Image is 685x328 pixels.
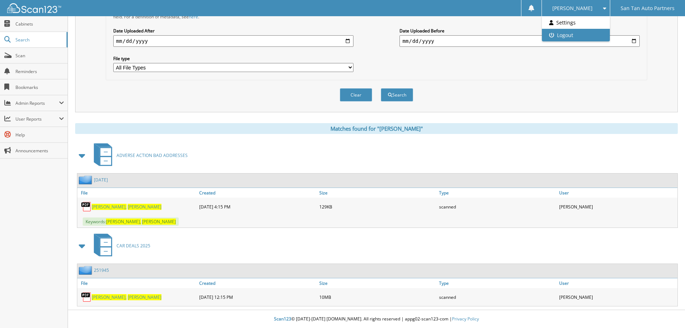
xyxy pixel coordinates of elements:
span: Bookmarks [15,84,64,90]
span: User Reports [15,116,59,122]
img: PDF.png [81,201,92,212]
span: [PERSON_NAME], [92,294,127,300]
div: scanned [437,199,557,214]
img: PDF.png [81,292,92,302]
a: File [77,278,197,288]
span: CAR DEALS 2025 [117,243,150,249]
a: Logout [542,29,610,41]
span: Announcements [15,148,64,154]
img: scan123-logo-white.svg [7,3,61,13]
button: Search [381,88,413,102]
label: Date Uploaded Before [399,28,640,34]
div: scanned [437,290,557,304]
a: [PERSON_NAME], [PERSON_NAME] [92,204,161,210]
a: File [77,188,197,198]
div: [DATE] 4:15 PM [197,199,318,214]
a: Size [318,188,438,198]
a: ADVERSE ACTION BAD ADDRESSES [90,141,188,170]
a: here [189,14,198,20]
a: Created [197,188,318,198]
span: Help [15,132,64,138]
span: [PERSON_NAME], [92,204,127,210]
a: CAR DEALS 2025 [90,232,150,260]
label: Date Uploaded After [113,28,353,34]
span: Cabinets [15,21,64,27]
a: Settings [542,16,610,29]
span: Admin Reports [15,100,59,106]
span: [PERSON_NAME] [128,294,161,300]
input: end [399,35,640,47]
span: ADVERSE ACTION BAD ADDRESSES [117,152,188,158]
a: Type [437,188,557,198]
span: Reminders [15,68,64,75]
div: [PERSON_NAME] [557,199,677,214]
a: User [557,278,677,288]
span: Scan123 [274,316,291,322]
a: Created [197,278,318,288]
div: Matches found for "[PERSON_NAME]" [75,123,678,134]
div: [PERSON_NAME] [557,290,677,304]
iframe: Chat Widget [649,293,685,328]
a: 251945 [94,267,109,273]
input: start [113,35,353,47]
span: [PERSON_NAME] [552,6,593,10]
label: File type [113,55,353,62]
a: [DATE] [94,177,108,183]
div: [DATE] 12:15 PM [197,290,318,304]
span: [PERSON_NAME] [142,219,176,225]
div: 10MB [318,290,438,304]
span: [PERSON_NAME] [128,204,161,210]
div: 129KB [318,199,438,214]
span: Search [15,37,63,43]
span: San Tan Auto Partners [621,6,675,10]
a: Size [318,278,438,288]
span: Keywords: [83,217,179,226]
span: Scan [15,53,64,59]
span: [PERSON_NAME], [106,219,141,225]
button: Clear [340,88,372,102]
a: Privacy Policy [452,316,479,322]
a: [PERSON_NAME], [PERSON_NAME] [92,294,161,300]
a: Type [437,278,557,288]
img: folder2.png [79,175,94,184]
a: User [557,188,677,198]
div: © [DATE]-[DATE] [DOMAIN_NAME]. All rights reserved | appg02-scan123-com | [68,310,685,328]
img: folder2.png [79,266,94,275]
